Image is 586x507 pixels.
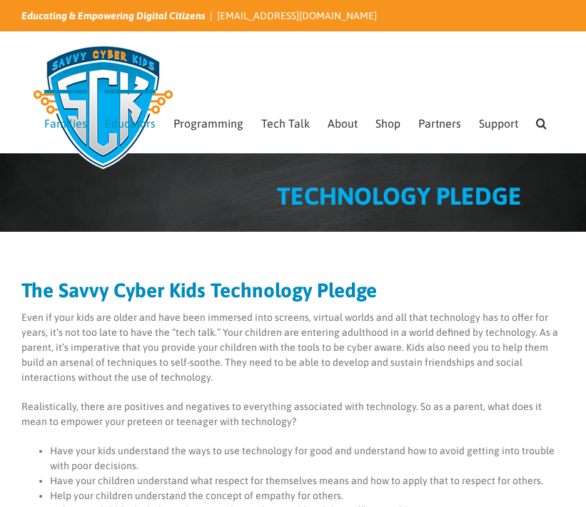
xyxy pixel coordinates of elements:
a: Partners [418,90,461,153]
span: Partners [418,118,461,129]
span: TECHNOLOGY PLEDGE [277,182,522,210]
a: Search [536,90,547,153]
a: Programming [173,90,243,153]
span: Families [44,118,87,129]
a: Families [44,90,87,153]
p: Even if your kids are older and have been immersed into screens, virtual worlds and all that tech... [21,310,565,385]
a: Educators [105,90,156,153]
a: [EMAIL_ADDRESS][DOMAIN_NAME] [217,10,377,21]
span: Support [479,118,518,129]
a: Shop [375,90,400,153]
a: Support [479,90,518,153]
a: Tech Talk [261,90,310,153]
p: Realistically, there are positives and negatives to everything associated with technology. So as ... [21,399,565,429]
li: Have your children understand what respect for themselves means and how to apply that to respect ... [50,473,565,488]
a: About [328,90,358,153]
span: About [328,118,358,129]
li: Have your kids understand the ways to use technology for good and understand how to avoid getting... [50,444,565,473]
span: Shop [375,118,400,129]
span: Tech Talk [261,118,310,129]
nav: Main Menu [44,90,565,153]
i: Educating & Empowering Digital Citizens [21,10,206,21]
span: The Savvy Cyber Kids Technology Pledge [21,279,377,302]
li: Help your children understand the concept of empathy for others. [50,488,565,503]
span: Programming [173,118,243,129]
span: Educators [105,118,156,129]
img: Savvy Cyber Kids Logo [21,36,185,178]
